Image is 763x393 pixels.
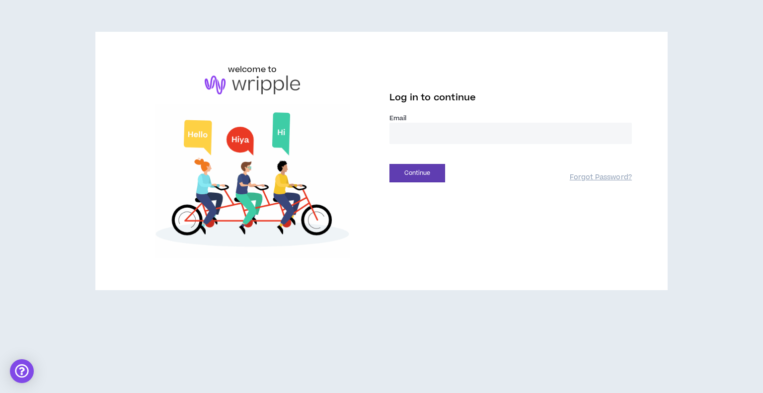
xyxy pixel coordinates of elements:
h6: welcome to [228,64,277,76]
img: logo-brand.png [205,76,300,94]
span: Log in to continue [389,91,476,104]
button: Continue [389,164,445,182]
label: Email [389,114,632,123]
a: Forgot Password? [570,173,632,182]
div: Open Intercom Messenger [10,359,34,383]
img: Welcome to Wripple [131,104,374,258]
